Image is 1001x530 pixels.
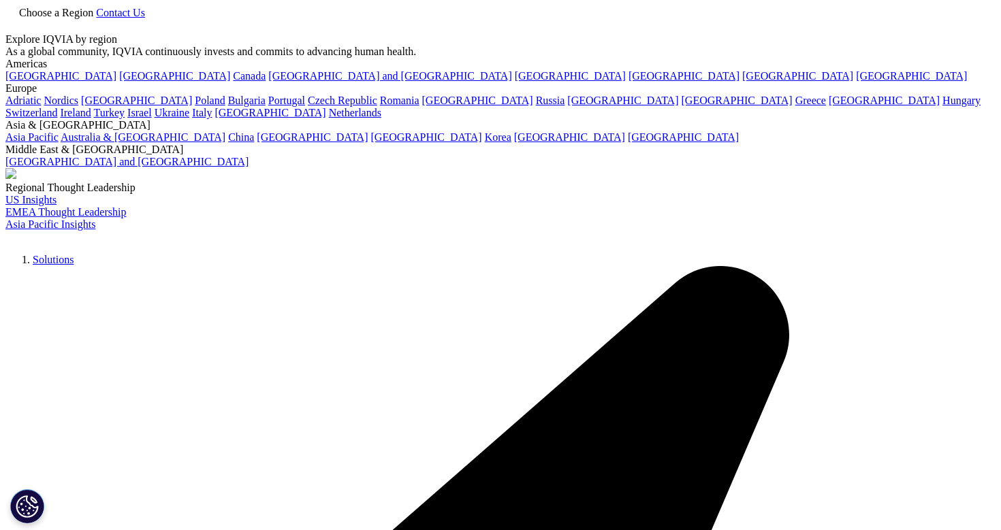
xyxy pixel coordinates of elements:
a: Asia Pacific [5,131,59,143]
div: Explore IQVIA by region [5,33,996,46]
div: Europe [5,82,996,95]
a: [GEOGRAPHIC_DATA] [119,70,230,82]
span: Choose a Region [19,7,93,18]
a: [GEOGRAPHIC_DATA] [371,131,482,143]
a: [GEOGRAPHIC_DATA] [514,131,625,143]
a: [GEOGRAPHIC_DATA] [422,95,533,106]
a: [GEOGRAPHIC_DATA] [5,70,116,82]
a: [GEOGRAPHIC_DATA] [515,70,626,82]
div: As a global community, IQVIA continuously invests and commits to advancing human health. [5,46,996,58]
a: Nordics [44,95,78,106]
a: Asia Pacific Insights [5,218,95,230]
div: Asia & [GEOGRAPHIC_DATA] [5,119,996,131]
a: [GEOGRAPHIC_DATA] [628,131,739,143]
a: EMEA Thought Leadership [5,206,126,218]
a: Greece [795,95,826,106]
a: Ukraine [155,107,190,118]
a: US Insights [5,194,57,205]
a: [GEOGRAPHIC_DATA] and [GEOGRAPHIC_DATA] [5,156,249,167]
a: Israel [127,107,152,118]
a: Australia & [GEOGRAPHIC_DATA] [61,131,225,143]
a: Adriatic [5,95,41,106]
a: Poland [195,95,225,106]
button: Cookie Settings [10,489,44,523]
a: [GEOGRAPHIC_DATA] [214,107,325,118]
a: [GEOGRAPHIC_DATA] [81,95,192,106]
div: Americas [5,58,996,70]
img: 2093_analyzing-data-using-big-screen-display-and-laptop.png [5,168,16,179]
a: Turkey [93,107,125,118]
a: Contact Us [96,7,145,18]
a: Portugal [268,95,305,106]
a: [GEOGRAPHIC_DATA] [742,70,853,82]
a: Russia [536,95,565,106]
div: Regional Thought Leadership [5,182,996,194]
a: Bulgaria [228,95,266,106]
a: [GEOGRAPHIC_DATA] and [GEOGRAPHIC_DATA] [268,70,511,82]
a: Solutions [33,254,74,265]
a: Switzerland [5,107,57,118]
a: [GEOGRAPHIC_DATA] [257,131,368,143]
a: Italy [192,107,212,118]
a: Hungary [942,95,981,106]
div: Middle East & [GEOGRAPHIC_DATA] [5,144,996,156]
a: Netherlands [329,107,381,118]
a: Romania [380,95,419,106]
a: Czech Republic [308,95,377,106]
a: Ireland [60,107,91,118]
a: [GEOGRAPHIC_DATA] [567,95,678,106]
a: China [228,131,254,143]
a: [GEOGRAPHIC_DATA] [629,70,740,82]
a: [GEOGRAPHIC_DATA] [829,95,940,106]
a: Korea [485,131,511,143]
a: Canada [233,70,266,82]
a: [GEOGRAPHIC_DATA] [682,95,793,106]
a: [GEOGRAPHIC_DATA] [856,70,967,82]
